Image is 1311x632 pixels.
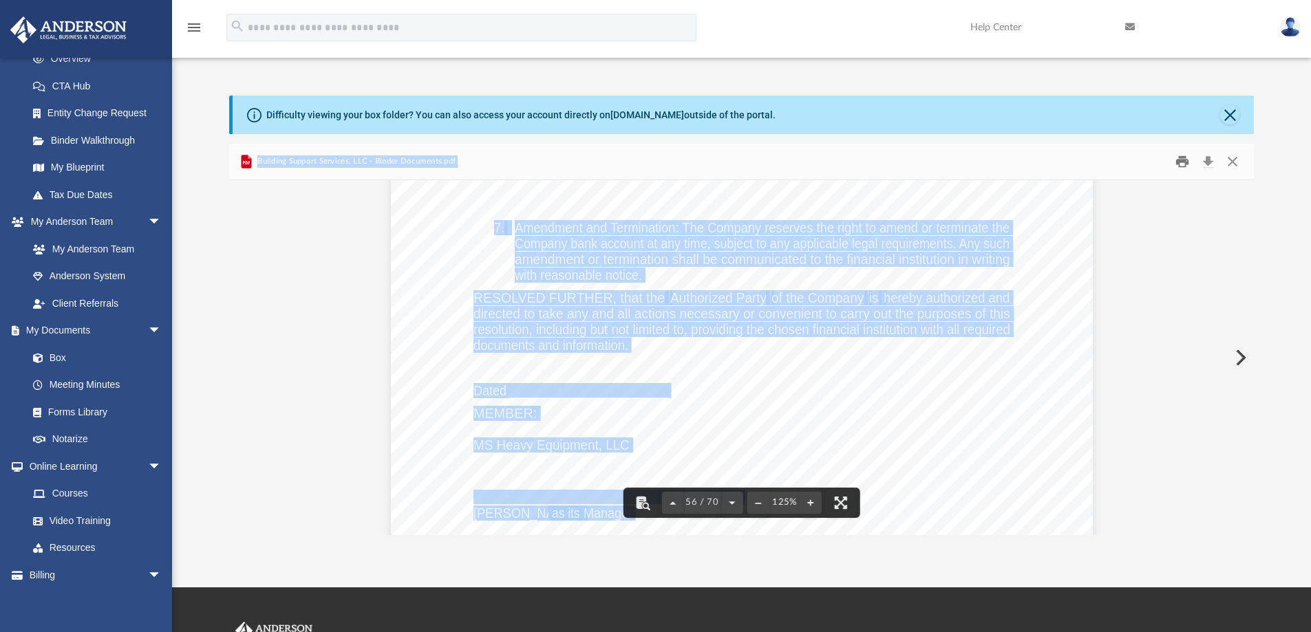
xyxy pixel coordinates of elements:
[473,384,668,397] span: Dated _______________________
[515,237,1010,250] span: Company bank account at any time, subject to any applicable legal requirements. Any such
[473,438,630,452] span: MS Heavy Equipment, LLC
[515,252,992,266] span: amendment or termination shall be communicated to the financial institution in writ
[19,154,175,182] a: My Blueprint
[869,291,878,305] span: is
[584,506,632,520] span: Manager
[627,488,657,518] button: Toggle findbar
[683,498,721,507] span: 56 / 70
[473,490,742,504] span: _______________________________________
[229,180,1255,535] div: File preview
[552,506,580,520] span: as its
[229,144,1255,535] div: Preview
[1195,151,1220,173] button: Download
[19,344,169,371] a: Box
[19,45,182,73] a: Overview
[826,488,856,518] button: Enter fullscreen
[10,208,175,236] a: My Anderson Teamarrow_drop_down
[148,453,175,481] span: arrow_drop_down
[1220,151,1245,173] button: Close
[1169,151,1196,173] button: Print
[1224,338,1255,377] button: Next File
[683,488,721,518] button: 56 / 70
[1220,105,1239,124] button: Close
[148,317,175,345] span: arrow_drop_down
[473,406,537,420] span: MEMBER:
[19,181,182,208] a: Tax Due Dates
[661,488,683,518] button: Previous page
[229,180,1255,535] div: Document Viewer
[148,561,175,589] span: arrow_drop_down
[769,498,800,507] div: Current zoom level
[19,426,175,453] a: Notarize
[515,268,642,282] span: with reasonable notice.
[10,561,182,589] a: Billingarrow_drop_down
[186,19,202,36] i: menu
[473,323,1010,336] span: resolution, including but not limited to, providing the chosen financial institution with all req...
[19,263,175,290] a: Anderson System
[473,506,577,520] span: [PERSON_NAME]
[19,480,175,508] a: Courses
[19,398,169,426] a: Forms Library
[186,26,202,36] a: menu
[1280,17,1301,37] img: User Pic
[19,127,182,154] a: Binder Walkthrough
[19,371,175,399] a: Meeting Minutes
[148,208,175,237] span: arrow_drop_down
[610,109,684,120] a: [DOMAIN_NAME]
[230,19,245,34] i: search
[6,17,131,43] img: Anderson Advisors Platinum Portal
[266,108,776,122] div: Difficulty viewing your box folder? You can also access your account directly on outside of the p...
[19,534,175,562] a: Resources
[992,252,1010,266] span: ing
[19,100,182,127] a: Entity Change Request
[19,72,182,100] a: CTA Hub
[884,291,1010,305] span: hereby authorized and
[473,338,628,352] span: documents and information.
[515,221,1010,235] span: Amendment and Termination: The Company reserves the right to amend or terminate the
[473,291,665,305] span: RESOLVED FURTHER, that the
[670,291,767,305] span: Authorized Party
[771,291,864,305] span: of the Company
[19,507,169,534] a: Video Training
[255,155,456,168] span: Building Support Services, LLC - Binder Documents.pdf
[19,290,175,317] a: Client Referrals
[10,317,175,345] a: My Documentsarrow_drop_down
[10,453,175,480] a: Online Learningarrow_drop_down
[747,488,769,518] button: Zoom out
[19,235,169,263] a: My Anderson Team
[473,307,1010,320] span: directed to take any and all actions necessary or convenient to carry out the purposes of this
[800,488,822,518] button: Zoom in
[494,221,504,235] span: 7.
[721,488,743,518] button: Next page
